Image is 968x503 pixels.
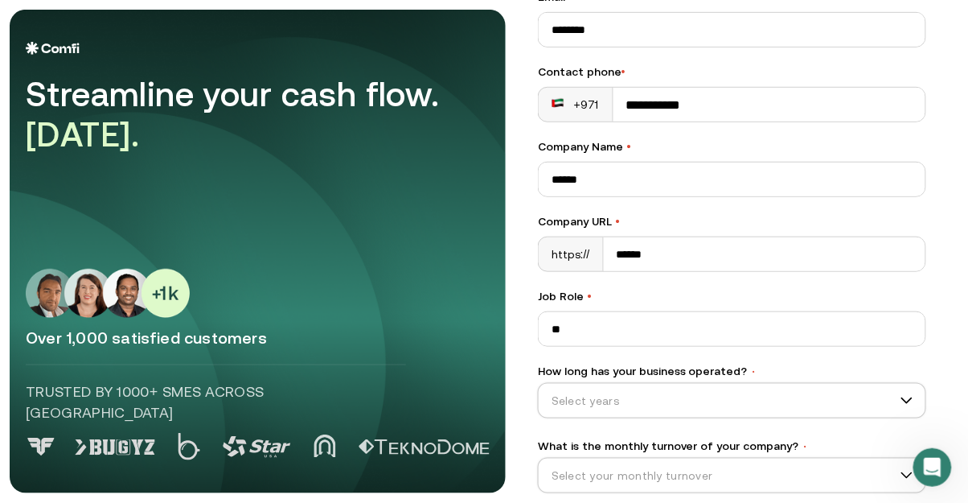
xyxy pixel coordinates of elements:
span: [DATE]. [26,115,140,154]
img: Logo 1 [75,439,155,456]
img: Logo 5 [359,439,490,456]
label: How long has your business operated? [538,363,926,380]
img: Logo [26,42,80,55]
span: • [626,140,631,153]
p: Over 1,000 satisfied customers [26,328,490,348]
label: Company URL [538,213,926,230]
div: +971 [552,97,600,113]
span: • [621,65,626,78]
div: Streamline your cash flow. [26,74,476,155]
div: https:// [539,237,604,271]
span: • [615,215,620,228]
p: Trusted by 1000+ SMEs across [GEOGRAPHIC_DATA] [26,381,406,423]
label: Company Name [538,138,926,155]
img: Logo 4 [314,435,336,458]
span: • [587,290,592,303]
span: • [751,366,757,377]
label: Job Role [538,288,926,305]
div: Contact phone [538,64,926,80]
span: • [802,441,809,452]
img: Logo 0 [26,438,56,456]
img: Logo 2 [178,433,200,460]
label: What is the monthly turnover of your company? [538,438,926,455]
img: Logo 3 [223,436,291,458]
iframe: Intercom live chat [913,448,952,487]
